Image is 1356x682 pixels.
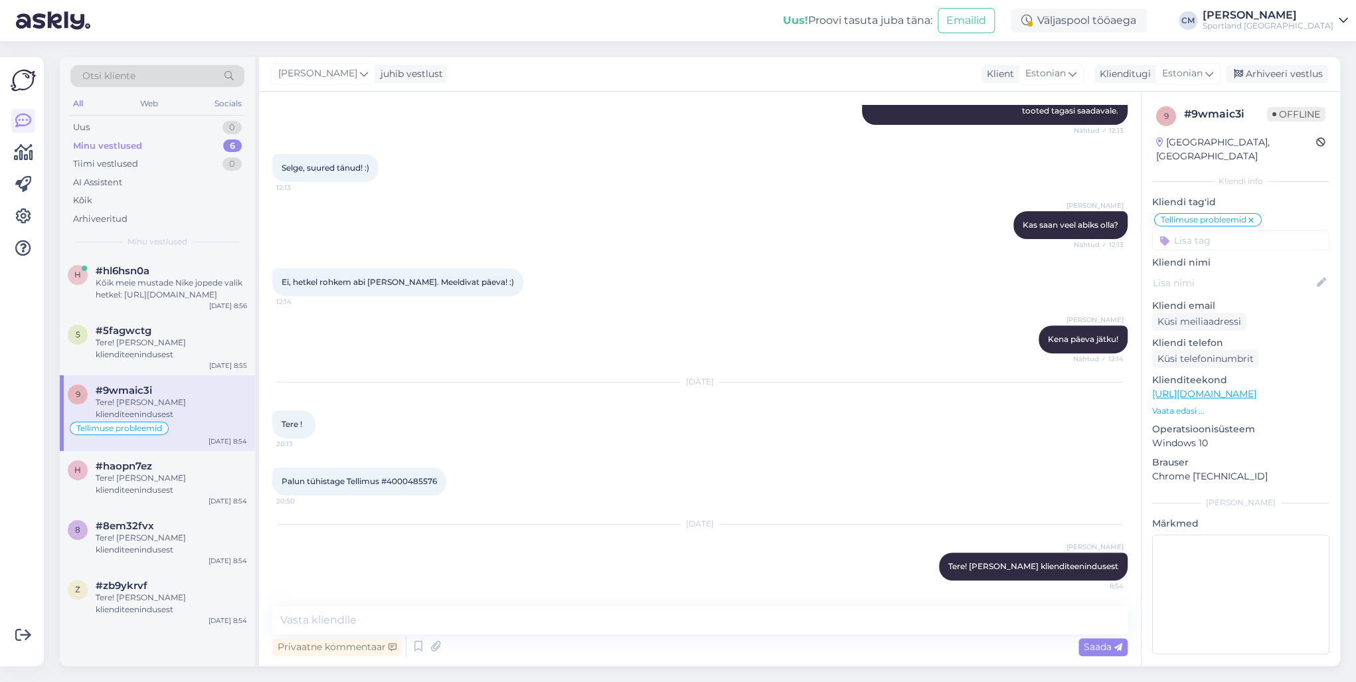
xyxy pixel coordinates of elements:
[222,121,242,134] div: 0
[96,265,149,277] span: #hl6hsn0a
[272,518,1128,530] div: [DATE]
[278,66,357,81] span: [PERSON_NAME]
[76,424,162,432] span: Tellimuse probleemid
[73,213,127,226] div: Arhiveeritud
[1074,126,1124,135] span: Nähtud ✓ 12:13
[96,460,152,472] span: #haopn7ez
[272,638,402,656] div: Privaatne kommentaar
[1152,299,1329,313] p: Kliendi email
[212,95,244,112] div: Socials
[209,616,247,626] div: [DATE] 8:54
[1203,21,1333,31] div: Sportland [GEOGRAPHIC_DATA]
[1152,436,1329,450] p: Windows 10
[1084,641,1122,653] span: Saada
[223,139,242,153] div: 6
[222,157,242,171] div: 0
[1152,497,1329,509] div: [PERSON_NAME]
[272,376,1128,388] div: [DATE]
[375,67,443,81] div: juhib vestlust
[1066,201,1124,211] span: [PERSON_NAME]
[74,465,81,475] span: h
[1226,65,1328,83] div: Arhiveeri vestlus
[96,337,247,361] div: Tere! [PERSON_NAME] klienditeenindusest
[276,183,326,193] span: 12:13
[783,14,808,27] b: Uus!
[74,270,81,280] span: h
[209,436,247,446] div: [DATE] 8:54
[1011,9,1147,33] div: Väljaspool tööaega
[209,496,247,506] div: [DATE] 8:54
[282,476,437,486] span: Palun tühistage Tellimus #4000485576
[96,532,247,556] div: Tere! [PERSON_NAME] klienditeenindusest
[1152,175,1329,187] div: Kliendi info
[1152,230,1329,250] input: Lisa tag
[948,561,1118,571] span: Tere! [PERSON_NAME] klienditeenindusest
[1152,256,1329,270] p: Kliendi nimi
[276,439,326,449] span: 20:13
[1152,373,1329,387] p: Klienditeekond
[75,584,80,594] span: z
[1152,469,1329,483] p: Chrome [TECHNICAL_ID]
[276,496,326,506] span: 20:50
[1184,106,1267,122] div: # 9wmaic3i
[1025,66,1066,81] span: Estonian
[1048,334,1118,344] span: Kena päeva jätku!
[1203,10,1333,21] div: [PERSON_NAME]
[96,325,151,337] span: #5fagwctg
[1074,581,1124,591] span: 8:54
[76,389,80,399] span: 9
[1162,66,1203,81] span: Estonian
[1156,135,1316,163] div: [GEOGRAPHIC_DATA], [GEOGRAPHIC_DATA]
[96,520,154,532] span: #8em32fvx
[1152,313,1246,331] div: Küsi meiliaadressi
[209,361,247,371] div: [DATE] 8:55
[1074,240,1124,250] span: Nähtud ✓ 12:13
[1152,350,1259,368] div: Küsi telefoninumbrit
[1066,542,1124,552] span: [PERSON_NAME]
[282,419,302,429] span: Tere !
[1094,67,1151,81] div: Klienditugi
[73,176,122,189] div: AI Assistent
[1152,517,1329,531] p: Märkmed
[1152,456,1329,469] p: Brauser
[1161,216,1246,224] span: Tellimuse probleemid
[82,69,135,83] span: Otsi kliente
[276,297,326,307] span: 12:14
[1267,107,1325,122] span: Offline
[1023,220,1118,230] span: Kas saan veel abiks olla?
[11,68,36,93] img: Askly Logo
[1152,195,1329,209] p: Kliendi tag'id
[73,121,90,134] div: Uus
[1066,315,1124,325] span: [PERSON_NAME]
[127,236,187,248] span: Minu vestlused
[96,592,247,616] div: Tere! [PERSON_NAME] klienditeenindusest
[1152,422,1329,436] p: Operatsioonisüsteem
[282,277,514,287] span: Ei, hetkel rohkem abi [PERSON_NAME]. Meeldivat päeva! :)
[96,472,247,496] div: Tere! [PERSON_NAME] klienditeenindusest
[209,556,247,566] div: [DATE] 8:54
[981,67,1014,81] div: Klient
[96,396,247,420] div: Tere! [PERSON_NAME] klienditeenindusest
[1152,405,1329,417] p: Vaata edasi ...
[209,301,247,311] div: [DATE] 8:56
[96,580,147,592] span: #zb9ykrvf
[1179,11,1197,30] div: CM
[96,277,247,301] div: Kõik meie mustade Nike jopede valik hetkel: [URL][DOMAIN_NAME]
[73,139,142,153] div: Minu vestlused
[1153,276,1314,290] input: Lisa nimi
[1152,336,1329,350] p: Kliendi telefon
[73,157,138,171] div: Tiimi vestlused
[783,13,932,29] div: Proovi tasuta juba täna:
[73,194,92,207] div: Kõik
[1152,388,1256,400] a: [URL][DOMAIN_NAME]
[1203,10,1348,31] a: [PERSON_NAME]Sportland [GEOGRAPHIC_DATA]
[282,163,369,173] span: Selge, suured tänud! :)
[76,329,80,339] span: 5
[70,95,86,112] div: All
[96,384,152,396] span: #9wmaic3i
[1073,354,1124,364] span: Nähtud ✓ 12:14
[75,525,80,535] span: 8
[137,95,161,112] div: Web
[938,8,995,33] button: Emailid
[1164,111,1169,121] span: 9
